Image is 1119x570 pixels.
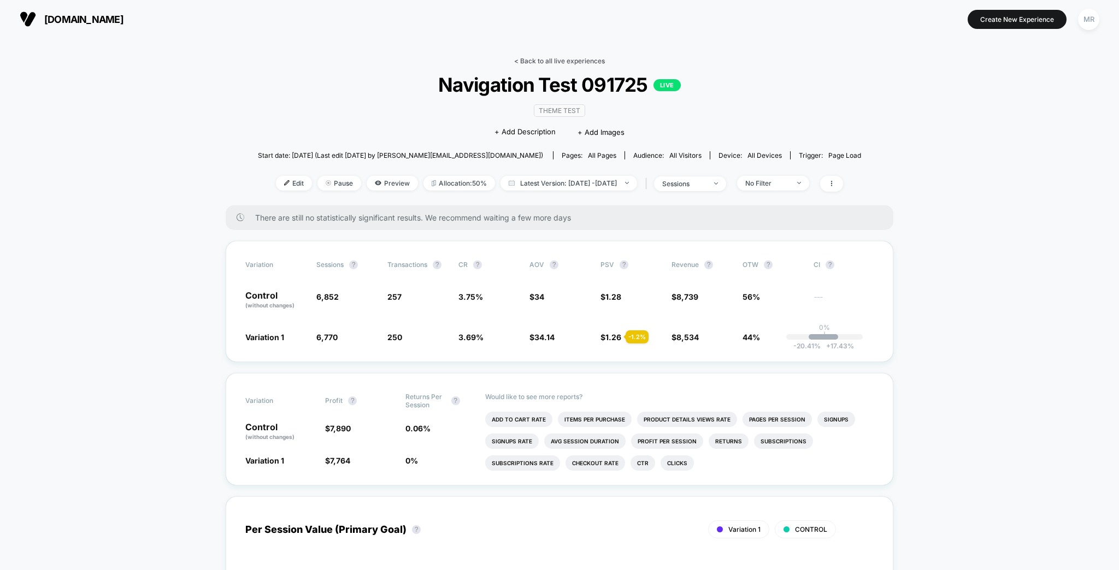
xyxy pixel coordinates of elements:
[625,182,629,184] img: end
[44,14,123,25] span: [DOMAIN_NAME]
[826,342,831,350] span: +
[485,393,874,401] p: Would like to see more reports?
[534,333,555,342] span: 34.14
[669,151,702,159] span: All Visitors
[600,292,621,301] span: $
[661,455,694,471] li: Clicks
[258,151,543,159] span: Start date: [DATE] (Last edit [DATE] by [PERSON_NAME][EMAIL_ADDRESS][DOMAIN_NAME])
[317,176,361,191] span: Pause
[485,455,560,471] li: Subscriptions Rate
[458,260,468,269] span: CR
[458,333,484,342] span: 3.69 %
[325,424,351,433] span: $
[714,182,718,185] img: end
[578,128,625,136] span: + Add Images
[795,525,827,533] span: CONTROL
[653,79,681,91] p: LIVE
[245,434,295,440] span: (without changes)
[284,180,290,186] img: edit
[325,396,343,405] span: Profit
[529,292,544,301] span: $
[387,333,402,342] span: 250
[704,260,713,269] button: ?
[743,260,803,269] span: OTW
[529,260,544,269] span: AOV
[764,260,773,269] button: ?
[514,57,605,65] a: < Back to all live experiences
[631,455,655,471] li: Ctr
[797,182,801,184] img: end
[245,260,305,269] span: Variation
[288,73,831,96] span: Navigation Test 091725
[245,291,305,310] p: Control
[672,260,699,269] span: Revenue
[534,104,585,117] span: Theme Test
[605,333,621,342] span: 1.26
[405,424,431,433] span: 0.06 %
[494,127,556,138] span: + Add Description
[245,333,284,342] span: Variation 1
[316,292,339,301] span: 6,852
[588,151,616,159] span: all pages
[245,393,305,409] span: Variation
[828,151,861,159] span: Page Load
[710,151,790,159] span: Device:
[743,412,812,427] li: Pages Per Session
[245,423,314,441] p: Control
[458,292,483,301] span: 3.75 %
[325,456,350,465] span: $
[485,412,552,427] li: Add To Cart Rate
[676,333,699,342] span: 8,534
[412,525,421,534] button: ?
[405,456,418,465] span: 0 %
[631,434,703,449] li: Profit Per Session
[799,151,861,159] div: Trigger:
[1075,8,1103,31] button: MR
[316,333,338,342] span: 6,770
[562,151,616,159] div: Pages:
[743,333,760,342] span: 44%
[605,292,621,301] span: 1.28
[600,260,614,269] span: PSV
[432,180,436,186] img: rebalance
[473,260,482,269] button: ?
[745,179,789,187] div: No Filter
[672,292,698,301] span: $
[326,180,331,186] img: end
[620,260,628,269] button: ?
[544,434,626,449] li: Avg Session Duration
[823,331,826,340] p: |
[500,176,637,191] span: Latest Version: [DATE] - [DATE]
[743,292,760,301] span: 56%
[330,456,350,465] span: 7,764
[643,176,654,192] span: |
[16,10,127,28] button: [DOMAIN_NAME]
[968,10,1067,29] button: Create New Experience
[387,292,402,301] span: 257
[633,151,702,159] div: Audience:
[349,260,358,269] button: ?
[709,434,749,449] li: Returns
[405,393,446,409] span: Returns Per Session
[367,176,418,191] span: Preview
[485,434,539,449] li: Signups Rate
[817,412,855,427] li: Signups
[348,396,357,405] button: ?
[672,333,699,342] span: $
[728,525,761,533] span: Variation 1
[316,260,344,269] span: Sessions
[637,412,737,427] li: Product Details Views Rate
[754,434,813,449] li: Subscriptions
[558,412,632,427] li: Items Per Purchase
[451,396,460,405] button: ?
[793,342,821,350] span: -20.41 %
[747,151,782,159] span: all devices
[626,330,649,343] div: - 1.2 %
[330,424,351,433] span: 7,890
[819,323,830,331] p: 0%
[821,342,854,350] span: 17.43 %
[433,260,441,269] button: ?
[662,180,706,188] div: sessions
[566,455,625,471] li: Checkout Rate
[676,292,698,301] span: 8,739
